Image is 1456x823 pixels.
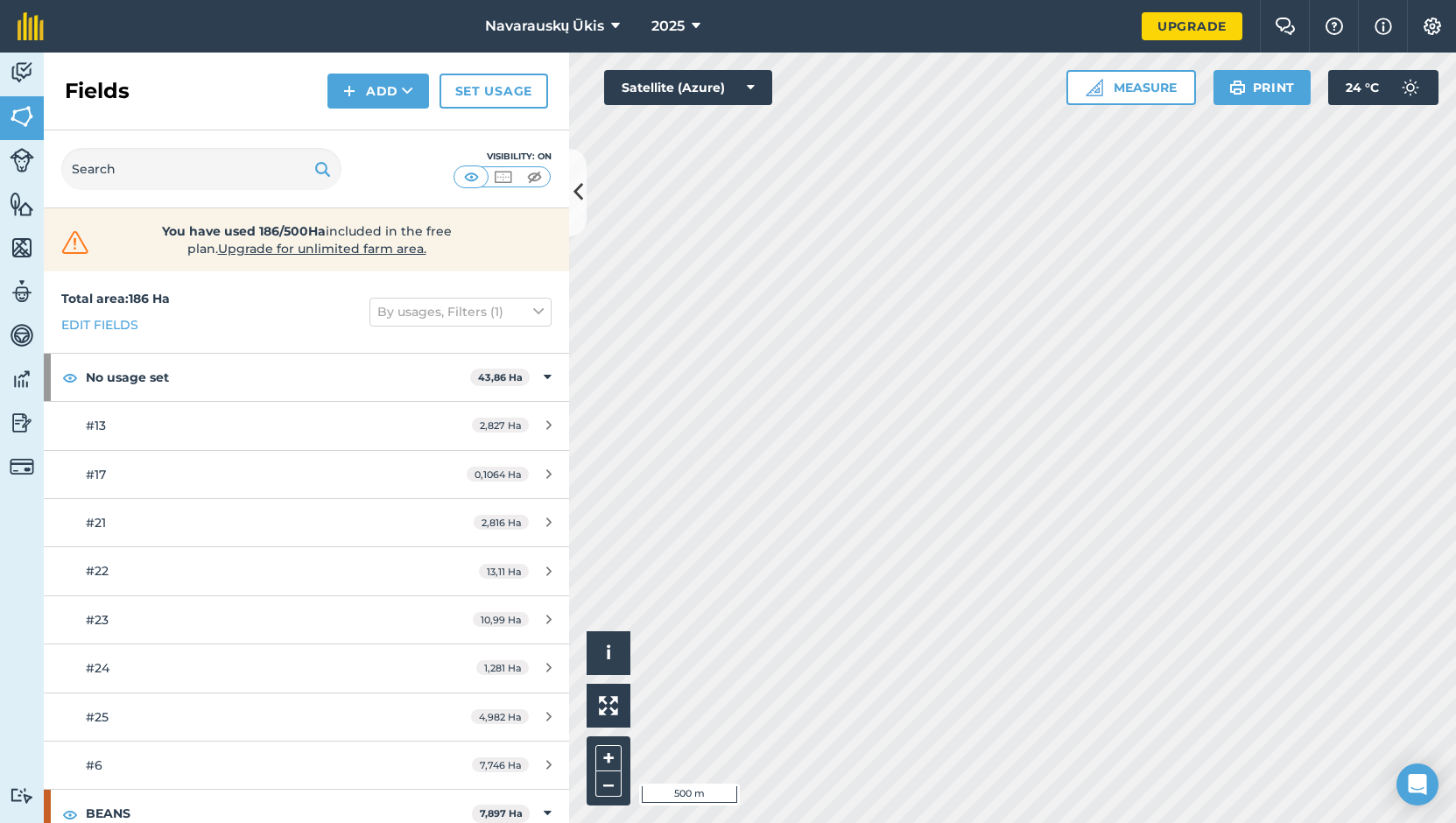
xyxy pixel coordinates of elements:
[44,644,569,692] a: #241,281 Ha
[44,596,569,644] a: #2310,99 Ha
[61,315,138,334] a: Edit fields
[61,291,170,306] strong: Total area : 186 Ha
[10,60,34,86] img: svg+xml;base64,PD94bWwgdmVyc2lvbj0iMS4wIiBlbmNvZGluZz0idXRmLTgiPz4KPCEtLSBHZW5lcmF0b3I6IEFkb2JlIE...
[1213,70,1312,105] button: Print
[485,16,605,37] span: Navarauskų Ūkis
[1229,77,1246,98] img: svg+xml;base64,PHN2ZyB4bWxucz0iaHR0cDovL3d3dy53My5vcmcvMjAwMC9zdmciIHdpZHRoPSIxOSIgaGVpZ2h0PSIyNC...
[327,74,429,109] button: Add
[492,168,514,186] img: svg+xml;base64,PHN2ZyB4bWxucz0iaHR0cDovL3d3dy53My5vcmcvMjAwMC9zdmciIHdpZHRoPSI1MCIgaGVpZ2h0PSI0MC...
[314,158,331,179] img: svg+xml;base64,PHN2ZyB4bWxucz0iaHR0cDovL3d3dy53My5vcmcvMjAwMC9zdmciIHdpZHRoPSIxOSIgaGVpZ2h0PSIyNC...
[44,742,569,789] a: #67,746 Ha
[86,709,109,725] span: #25
[44,693,569,741] a: #254,982 Ha
[10,410,34,436] img: svg+xml;base64,PD94bWwgdmVyc2lvbj0iMS4wIiBlbmNvZGluZz0idXRmLTgiPz4KPCEtLSBHZW5lcmF0b3I6IEFkb2JlIE...
[1066,70,1196,105] button: Measure
[1142,12,1242,40] a: Upgrade
[10,787,34,804] img: svg+xml;base64,PD94bWwgdmVyc2lvbj0iMS4wIiBlbmNvZGluZz0idXRmLTgiPz4KPCEtLSBHZW5lcmF0b3I6IEFkb2JlIE...
[65,77,130,105] h2: Fields
[10,322,34,348] img: svg+xml;base64,PD94bWwgdmVyc2lvbj0iMS4wIiBlbmNvZGluZz0idXRmLTgiPz4KPCEtLSBHZW5lcmF0b3I6IEFkb2JlIE...
[461,168,482,186] img: svg+xml;base64,PHN2ZyB4bWxucz0iaHR0cDovL3d3dy53My5vcmcvMjAwMC9zdmciIHdpZHRoPSI1MCIgaGVpZ2h0PSI0MC...
[86,757,102,773] span: #6
[62,367,78,388] img: svg+xml;base64,PHN2ZyB4bWxucz0iaHR0cDovL3d3dy53My5vcmcvMjAwMC9zdmciIHdpZHRoPSIxOCIgaGVpZ2h0PSIyNC...
[18,12,44,40] img: fieldmargin Logo
[44,354,569,401] div: No usage set43,86 Ha
[1324,18,1345,35] img: A question mark icon
[478,371,523,383] strong: 43,86 Ha
[599,696,618,715] img: Four arrows, one pointing top left, one top right, one bottom right and the last bottom left
[480,807,523,819] strong: 7,897 Ha
[86,660,109,676] span: #24
[1275,18,1296,35] img: Two speech bubbles overlapping with the left bubble in the forefront
[44,499,569,546] a: #212,816 Ha
[454,150,552,164] div: Visibility: On
[1346,70,1379,105] span: 24 ° C
[476,660,529,675] span: 1,281 Ha
[1086,79,1103,96] img: Ruler icon
[61,148,341,190] input: Search
[1393,70,1428,105] img: svg+xml;base64,PD94bWwgdmVyc2lvbj0iMS4wIiBlbmNvZGluZz0idXRmLTgiPz4KPCEtLSBHZW5lcmF0b3I6IEFkb2JlIE...
[606,642,611,664] span: i
[474,515,529,530] span: 2,816 Ha
[86,612,109,628] span: #23
[86,354,470,401] strong: No usage set
[524,168,545,186] img: svg+xml;base64,PHN2ZyB4bWxucz0iaHR0cDovL3d3dy53My5vcmcvMjAwMC9zdmciIHdpZHRoPSI1MCIgaGVpZ2h0PSI0MC...
[479,564,529,579] span: 13,11 Ha
[440,74,548,109] a: Set usage
[44,402,569,449] a: #132,827 Ha
[587,631,630,675] button: i
[86,515,106,531] span: #21
[1396,763,1438,805] div: Open Intercom Messenger
[472,757,529,772] span: 7,746 Ha
[10,366,34,392] img: svg+xml;base64,PD94bWwgdmVyc2lvbj0iMS4wIiBlbmNvZGluZz0idXRmLTgiPz4KPCEtLSBHZW5lcmF0b3I6IEFkb2JlIE...
[595,745,622,771] button: +
[10,148,34,172] img: svg+xml;base64,PD94bWwgdmVyc2lvbj0iMS4wIiBlbmNvZGluZz0idXRmLTgiPz4KPCEtLSBHZW5lcmF0b3I6IEFkb2JlIE...
[1375,16,1392,37] img: svg+xml;base64,PHN2ZyB4bWxucz0iaHR0cDovL3d3dy53My5vcmcvMjAwMC9zdmciIHdpZHRoPSIxNyIgaGVpZ2h0PSIxNy...
[473,612,529,627] span: 10,99 Ha
[651,16,685,37] span: 2025
[471,709,529,724] span: 4,982 Ha
[218,241,426,257] span: Upgrade for unlimited farm area.
[10,235,34,261] img: svg+xml;base64,PHN2ZyB4bWxucz0iaHR0cDovL3d3dy53My5vcmcvMjAwMC9zdmciIHdpZHRoPSI1NiIgaGVpZ2h0PSI2MC...
[10,103,34,130] img: svg+xml;base64,PHN2ZyB4bWxucz0iaHR0cDovL3d3dy53My5vcmcvMjAwMC9zdmciIHdpZHRoPSI1NiIgaGVpZ2h0PSI2MC...
[604,70,772,105] button: Satellite (Azure)
[369,298,552,326] button: By usages, Filters (1)
[472,418,529,433] span: 2,827 Ha
[10,278,34,305] img: svg+xml;base64,PD94bWwgdmVyc2lvbj0iMS4wIiBlbmNvZGluZz0idXRmLTgiPz4KPCEtLSBHZW5lcmF0b3I6IEFkb2JlIE...
[467,467,529,482] span: 0,1064 Ha
[44,451,569,498] a: #170,1064 Ha
[162,223,326,239] strong: You have used 186/500Ha
[1328,70,1438,105] button: 24 °C
[86,418,106,433] span: #13
[1422,18,1443,35] img: A cog icon
[86,563,109,579] span: #22
[86,467,106,482] span: #17
[10,454,34,479] img: svg+xml;base64,PD94bWwgdmVyc2lvbj0iMS4wIiBlbmNvZGluZz0idXRmLTgiPz4KPCEtLSBHZW5lcmF0b3I6IEFkb2JlIE...
[595,771,622,797] button: –
[44,547,569,594] a: #2213,11 Ha
[58,229,93,256] img: svg+xml;base64,PHN2ZyB4bWxucz0iaHR0cDovL3d3dy53My5vcmcvMjAwMC9zdmciIHdpZHRoPSIzMiIgaGVpZ2h0PSIzMC...
[120,222,493,257] span: included in the free plan .
[10,191,34,217] img: svg+xml;base64,PHN2ZyB4bWxucz0iaHR0cDovL3d3dy53My5vcmcvMjAwMC9zdmciIHdpZHRoPSI1NiIgaGVpZ2h0PSI2MC...
[343,81,355,102] img: svg+xml;base64,PHN2ZyB4bWxucz0iaHR0cDovL3d3dy53My5vcmcvMjAwMC9zdmciIHdpZHRoPSIxNCIgaGVpZ2h0PSIyNC...
[58,222,555,257] a: You have used 186/500Haincluded in the free plan.Upgrade for unlimited farm area.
